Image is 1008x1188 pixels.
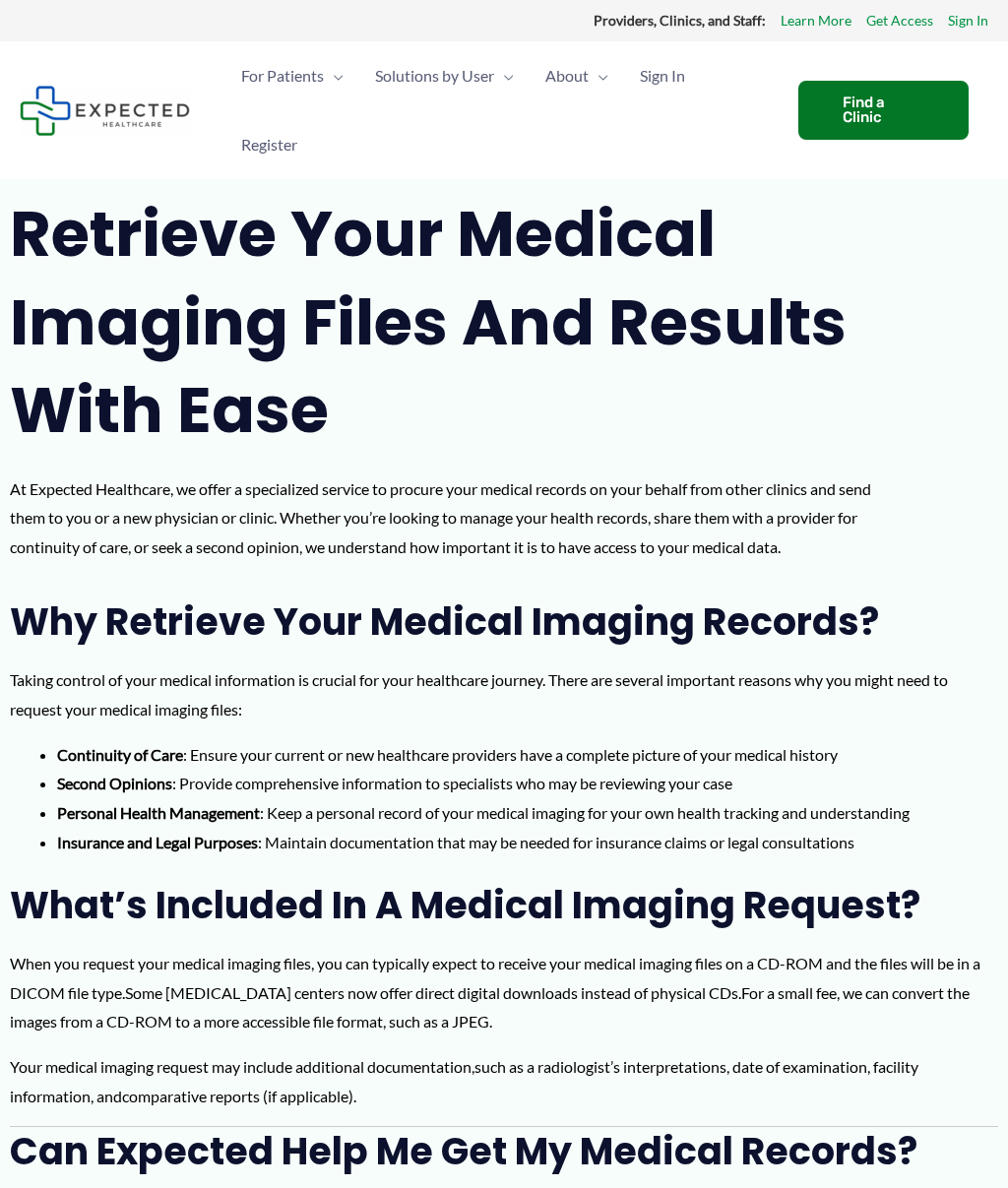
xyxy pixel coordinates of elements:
[125,983,741,1002] span: Some [MEDICAL_DATA] centers now offer direct digital downloads instead of physical CDs.
[247,1057,474,1076] span: nclude additional documentation,
[10,597,998,646] h2: Why Retrieve Your Medical Imaging Records?
[474,1057,543,1076] span: such as a r
[545,41,589,110] span: About
[122,1087,129,1105] span: c
[225,41,359,110] a: For PatientsMenu Toggle
[57,803,260,822] strong: Personal Health Management
[624,41,701,110] a: Sign In
[866,8,933,33] a: Get Access
[57,774,172,792] strong: Second Opinions
[225,41,779,179] nav: Primary Site Navigation
[359,41,530,110] a: Solutions by UserMenu Toggle
[640,41,685,110] span: Sign In
[948,8,988,33] a: Sign In
[594,12,766,29] strong: Providers, Clinics, and Staff:
[324,41,344,110] span: Menu Toggle
[781,8,851,33] a: Learn More
[10,1127,998,1175] h2: Can Expected help me get my medical records?
[57,833,258,851] strong: Insurance and Legal Purposes
[375,41,494,110] span: Solutions by User
[530,41,624,110] a: AboutMenu Toggle
[241,110,297,179] span: Register
[241,41,324,110] span: For Patients
[57,745,183,764] strong: Continuity of Care
[10,881,998,929] h2: What’s Included in a Medical Imaging Request?
[57,798,998,828] li: : Keep a personal record of your medical imaging for your own health tracking and understanding
[57,769,998,798] li: : Provide comprehensive information to specialists who may be reviewing your case
[10,190,880,455] h1: Retrieve Your Medical Imaging Files and Results with Ease
[20,86,190,136] img: Expected Healthcare Logo - side, dark font, small
[10,665,998,723] p: Taking control of your medical information is crucial for your healthcare journey. There are seve...
[494,41,514,110] span: Menu Toggle
[129,1087,356,1105] span: omparative reports (if applicable).
[10,474,880,562] p: At Expected Healthcare, we offer a specialized service to procure your medical records on your be...
[225,110,313,179] a: Register
[10,1057,247,1076] span: Your medical imaging request may i
[10,949,998,1036] p: When you request your medical imaging files, you can typically expect to receive your medical ima...
[589,41,608,110] span: Menu Toggle
[10,1057,918,1105] span: adiologist’s interpretations, date of examination, facility information, and
[57,828,998,857] li: : Maintain documentation that may be needed for insurance claims or legal consultations
[798,81,969,140] a: Find a Clinic
[57,740,998,770] li: : Ensure your current or new healthcare providers have a complete picture of your medical history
